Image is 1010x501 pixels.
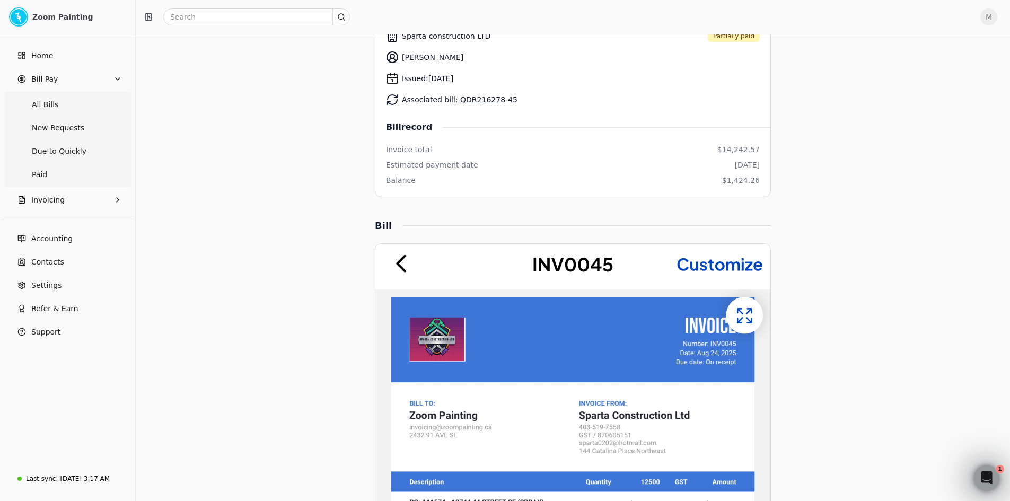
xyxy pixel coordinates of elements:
[6,164,129,185] a: Paid
[4,228,131,249] a: Accounting
[32,12,126,22] div: Zoom Painting
[4,45,131,66] a: Home
[402,31,490,42] span: Sparta construction LTD
[713,31,754,41] span: Partially paid
[31,50,53,61] span: Home
[4,189,131,210] button: Invoicing
[4,298,131,319] button: Refer & Earn
[980,8,997,25] button: M
[6,94,129,115] a: All Bills
[386,144,432,155] div: Invoice total
[4,321,131,342] button: Support
[722,175,760,186] div: $1,424.26
[386,175,416,186] div: Balance
[60,474,110,484] div: [DATE] 3:17 AM
[735,160,760,171] div: [DATE]
[402,94,517,106] span: Associated bill:
[4,251,131,273] a: Contacts
[26,474,58,484] div: Last sync:
[9,7,28,27] img: 53dfaddc-4243-4885-9112-5521109ec7d1.png
[6,117,129,138] a: New Requests
[386,121,443,134] span: Bill record
[32,169,47,180] span: Paid
[31,195,65,206] span: Invoicing
[974,465,999,490] iframe: Intercom live chat
[163,8,350,25] input: Search
[31,233,73,244] span: Accounting
[4,68,131,90] button: Bill Pay
[6,140,129,162] a: Due to Quickly
[717,144,760,155] div: $14,242.57
[402,73,453,84] span: Issued: [DATE]
[31,303,78,314] span: Refer & Earn
[31,257,64,268] span: Contacts
[402,52,463,63] span: [PERSON_NAME]
[32,146,86,157] span: Due to Quickly
[375,218,402,233] div: Bill
[31,280,62,291] span: Settings
[4,275,131,296] a: Settings
[4,469,131,488] a: Last sync:[DATE] 3:17 AM
[31,327,60,338] span: Support
[32,122,84,134] span: New Requests
[460,95,517,104] a: QDR216278-45
[386,160,478,171] div: Estimated payment date
[996,465,1004,473] span: 1
[32,99,58,110] span: All Bills
[31,74,58,85] span: Bill Pay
